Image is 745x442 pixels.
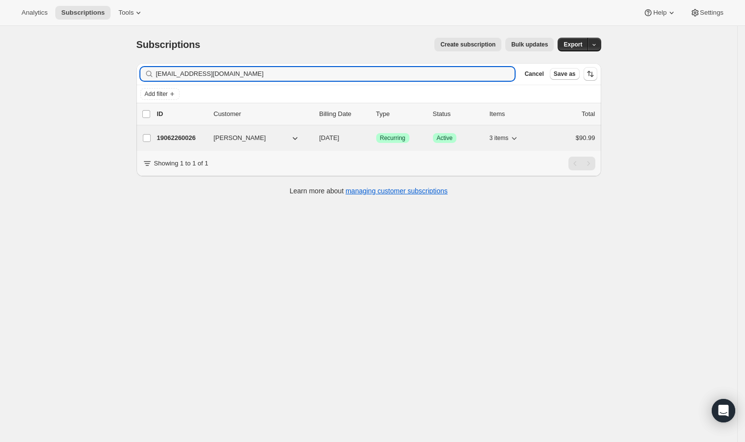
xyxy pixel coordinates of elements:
div: Items [490,109,539,119]
span: 3 items [490,134,509,142]
div: Type [376,109,425,119]
p: Learn more about [290,186,448,196]
span: Tools [118,9,134,17]
span: Save as [554,70,576,78]
span: Subscriptions [136,39,201,50]
span: [DATE] [319,134,339,141]
span: Active [437,134,453,142]
button: 3 items [490,131,519,145]
input: Filter subscribers [156,67,515,81]
p: Total [582,109,595,119]
span: Create subscription [440,41,496,48]
span: Subscriptions [61,9,105,17]
a: managing customer subscriptions [345,187,448,195]
button: Help [637,6,682,20]
span: Bulk updates [511,41,548,48]
p: Status [433,109,482,119]
button: Analytics [16,6,53,20]
nav: Pagination [568,157,595,170]
p: Showing 1 to 1 of 1 [154,159,208,168]
span: Settings [700,9,723,17]
p: Billing Date [319,109,368,119]
button: Save as [550,68,580,80]
span: Analytics [22,9,47,17]
span: Cancel [524,70,543,78]
button: [PERSON_NAME] [208,130,306,146]
span: Export [564,41,582,48]
button: Sort the results [584,67,597,81]
button: Bulk updates [505,38,554,51]
button: Subscriptions [55,6,111,20]
button: Add filter [140,88,180,100]
div: 19062260026[PERSON_NAME][DATE]SuccessRecurringSuccessActive3 items$90.99 [157,131,595,145]
button: Create subscription [434,38,501,51]
div: IDCustomerBilling DateTypeStatusItemsTotal [157,109,595,119]
span: $90.99 [576,134,595,141]
p: ID [157,109,206,119]
div: Open Intercom Messenger [712,399,735,422]
p: 19062260026 [157,133,206,143]
button: Tools [113,6,149,20]
span: Recurring [380,134,406,142]
button: Cancel [520,68,547,80]
button: Settings [684,6,729,20]
p: Customer [214,109,312,119]
span: [PERSON_NAME] [214,133,266,143]
span: Add filter [145,90,168,98]
span: Help [653,9,666,17]
button: Export [558,38,588,51]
